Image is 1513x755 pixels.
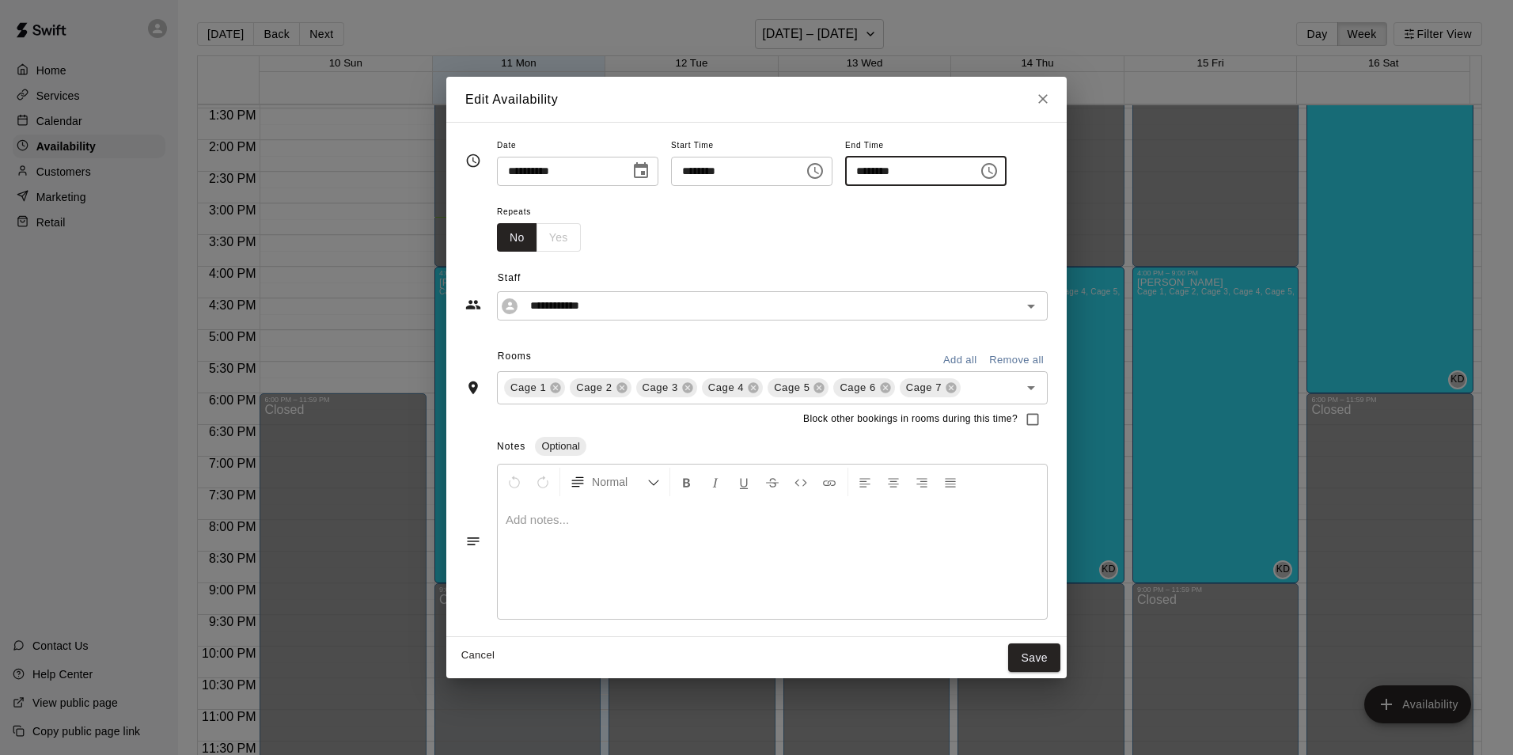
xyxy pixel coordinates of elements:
button: Center Align [880,468,907,496]
span: Block other bookings in rooms during this time? [803,412,1018,427]
button: Format Underline [730,468,757,496]
span: Repeats [497,202,593,223]
button: Remove all [985,348,1048,373]
div: Cage 4 [702,378,763,397]
button: Open [1020,295,1042,317]
div: Cage 5 [768,378,829,397]
button: Save [1008,643,1060,673]
button: Insert Link [816,468,843,496]
span: Date [497,135,658,157]
span: Cage 6 [833,380,882,396]
span: Cage 4 [702,380,750,396]
button: Open [1020,377,1042,399]
span: Normal [592,474,647,490]
button: Formatting Options [563,468,666,496]
button: Justify Align [937,468,964,496]
button: Choose date, selected date is Aug 13, 2025 [625,155,657,187]
span: Cage 3 [636,380,684,396]
button: Cancel [453,643,503,668]
div: Cage 3 [636,378,697,397]
div: Cage 7 [900,378,961,397]
span: Start Time [671,135,832,157]
button: Format Italics [702,468,729,496]
span: Cage 2 [570,380,618,396]
span: Cage 5 [768,380,816,396]
span: End Time [845,135,1007,157]
button: No [497,223,537,252]
span: Rooms [498,351,532,362]
div: Cage 2 [570,378,631,397]
span: Notes [497,441,525,452]
svg: Rooms [465,380,481,396]
button: Insert Code [787,468,814,496]
button: Left Align [851,468,878,496]
h6: Edit Availability [465,89,558,110]
button: Format Bold [673,468,700,496]
button: Close [1029,85,1057,113]
span: Staff [498,266,1048,291]
button: Add all [935,348,985,373]
button: Redo [529,468,556,496]
div: Cage 6 [833,378,894,397]
span: Cage 7 [900,380,948,396]
svg: Staff [465,297,481,313]
button: Format Strikethrough [759,468,786,496]
button: Choose time, selected time is 6:00 PM [973,155,1005,187]
button: Undo [501,468,528,496]
svg: Timing [465,153,481,169]
div: Cage 1 [504,378,565,397]
span: Optional [535,440,586,452]
button: Choose time, selected time is 4:00 PM [799,155,831,187]
span: Cage 1 [504,380,552,396]
svg: Notes [465,533,481,549]
div: outlined button group [497,223,581,252]
button: Right Align [908,468,935,496]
